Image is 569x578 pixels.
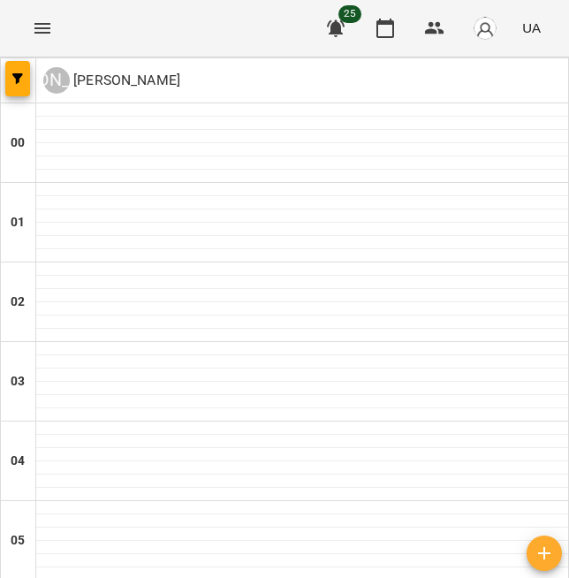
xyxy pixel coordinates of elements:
[70,70,180,91] p: [PERSON_NAME]
[11,133,25,153] h6: 00
[527,536,562,571] button: Створити урок
[11,213,25,232] h6: 01
[522,19,541,37] span: UA
[11,372,25,392] h6: 03
[21,7,64,49] button: Menu
[11,531,25,551] h6: 05
[11,452,25,471] h6: 04
[473,16,497,41] img: avatar_s.png
[338,5,361,23] span: 25
[11,293,25,312] h6: 02
[43,67,180,94] a: [PERSON_NAME] [PERSON_NAME]
[515,11,548,44] button: UA
[43,67,70,94] div: [PERSON_NAME]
